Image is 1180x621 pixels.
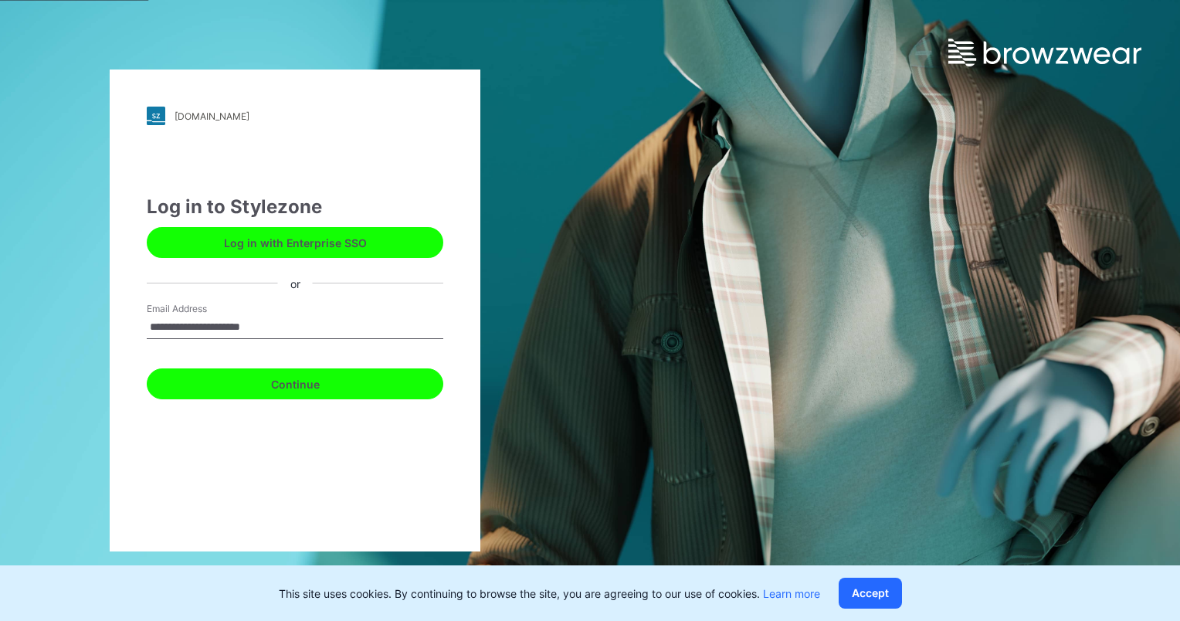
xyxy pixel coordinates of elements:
[147,302,255,316] label: Email Address
[147,107,443,125] a: [DOMAIN_NAME]
[175,110,249,122] div: [DOMAIN_NAME]
[839,578,902,609] button: Accept
[948,39,1141,66] img: browzwear-logo.e42bd6dac1945053ebaf764b6aa21510.svg
[147,227,443,258] button: Log in with Enterprise SSO
[763,587,820,600] a: Learn more
[278,275,313,291] div: or
[279,585,820,602] p: This site uses cookies. By continuing to browse the site, you are agreeing to our use of cookies.
[147,368,443,399] button: Continue
[147,107,165,125] img: stylezone-logo.562084cfcfab977791bfbf7441f1a819.svg
[147,193,443,221] div: Log in to Stylezone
